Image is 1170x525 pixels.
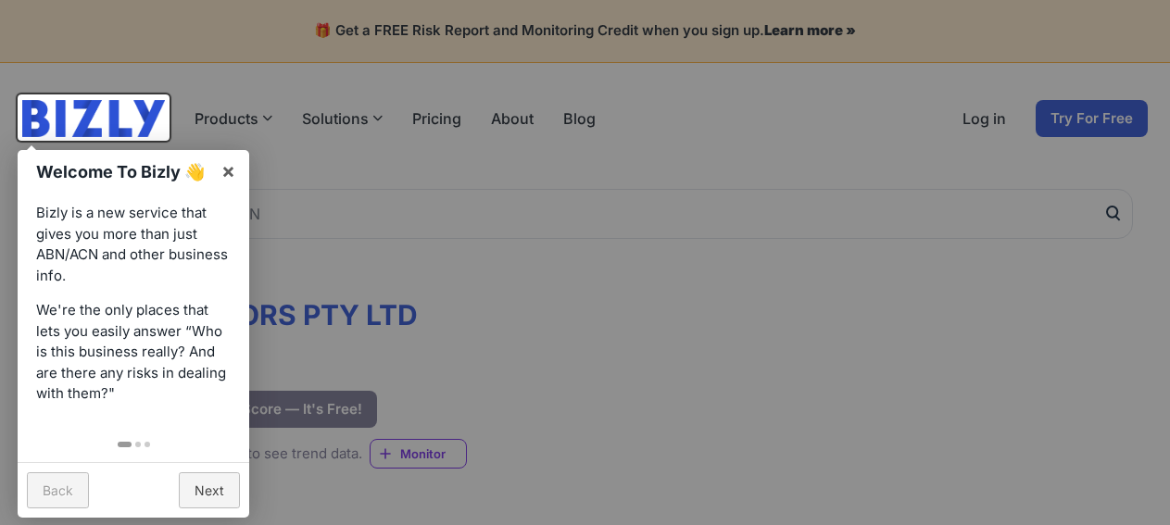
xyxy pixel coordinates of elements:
a: × [208,150,249,192]
p: We're the only places that lets you easily answer “Who is this business really? And are there any... [36,300,231,405]
h1: Welcome To Bizly 👋 [36,159,211,184]
p: Bizly is a new service that gives you more than just ABN/ACN and other business info. [36,203,231,286]
a: Back [27,472,89,508]
a: Next [179,472,240,508]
